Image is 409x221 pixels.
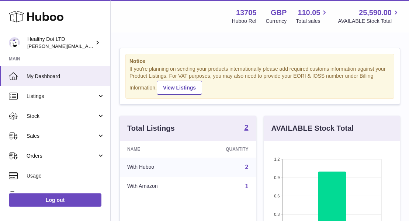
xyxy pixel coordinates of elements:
[298,8,320,18] span: 110.05
[266,18,287,25] div: Currency
[27,93,97,100] span: Listings
[27,43,148,49] span: [PERSON_NAME][EMAIL_ADDRESS][DOMAIN_NAME]
[120,158,194,177] td: With Huboo
[274,157,280,161] text: 1.2
[245,183,249,189] a: 1
[274,194,280,198] text: 0.6
[9,37,20,48] img: Dorothy@healthydot.com
[27,133,97,140] span: Sales
[232,18,257,25] div: Huboo Ref
[9,193,101,207] a: Log out
[120,177,194,196] td: With Amazon
[120,141,194,158] th: Name
[27,36,94,50] div: Healthy Dot LTD
[274,212,280,217] text: 0.3
[157,81,202,95] a: View Listings
[129,66,390,94] div: If you're planning on sending your products internationally please add required customs informati...
[338,18,400,25] span: AVAILABLE Stock Total
[27,73,105,80] span: My Dashboard
[338,8,400,25] a: 25,590.00 AVAILABLE Stock Total
[129,58,390,65] strong: Notice
[236,8,257,18] strong: 13705
[359,8,392,18] span: 25,590.00
[194,141,256,158] th: Quantity
[244,124,248,133] a: 2
[27,172,105,179] span: Usage
[27,113,97,120] span: Stock
[27,152,97,159] span: Orders
[271,8,287,18] strong: GBP
[296,18,329,25] span: Total sales
[245,164,249,170] a: 2
[271,123,354,133] h3: AVAILABLE Stock Total
[244,124,248,131] strong: 2
[296,8,329,25] a: 110.05 Total sales
[127,123,175,133] h3: Total Listings
[274,175,280,180] text: 0.9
